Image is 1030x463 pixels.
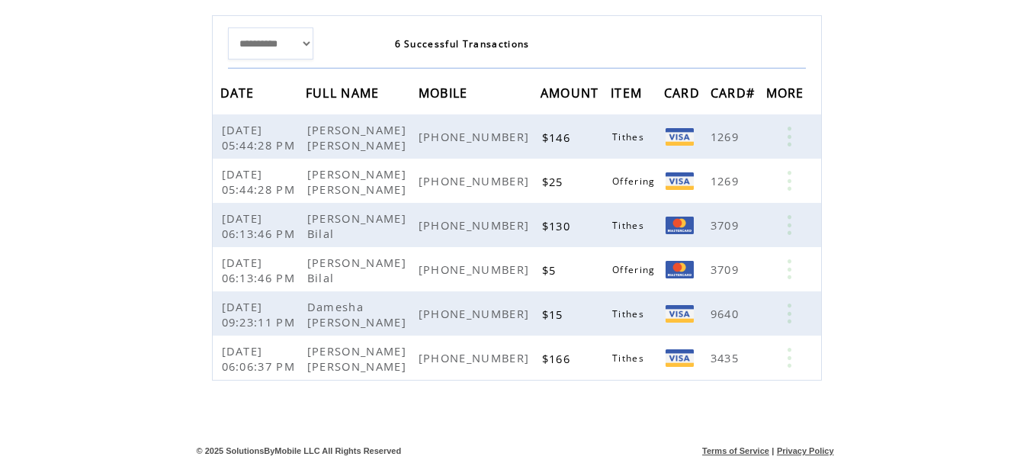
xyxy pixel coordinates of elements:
[307,255,406,285] span: [PERSON_NAME] Bilal
[306,81,383,109] span: FULL NAME
[612,307,648,320] span: Tithes
[542,307,567,322] span: $15
[711,81,759,109] span: CARD#
[711,262,743,277] span: 3709
[542,130,574,145] span: $146
[542,262,560,278] span: $5
[197,446,402,455] span: © 2025 SolutionsByMobile LLC All Rights Reserved
[611,88,646,97] a: ITEM
[419,217,534,233] span: [PHONE_NUMBER]
[612,219,648,232] span: Tithes
[711,306,743,321] span: 9640
[220,88,258,97] a: DATE
[542,174,567,189] span: $25
[666,128,694,146] img: Visa
[541,81,603,109] span: AMOUNT
[612,263,659,276] span: Offering
[307,122,410,153] span: [PERSON_NAME] [PERSON_NAME]
[766,81,808,109] span: MORE
[666,349,694,367] img: Visa
[419,262,534,277] span: [PHONE_NUMBER]
[664,81,704,109] span: CARD
[419,88,472,97] a: MOBILE
[664,88,704,97] a: CARD
[542,218,574,233] span: $130
[772,446,774,455] span: |
[222,255,300,285] span: [DATE] 06:13:46 PM
[395,37,530,50] span: 6 Successful Transactions
[666,261,694,278] img: Mastercard
[612,352,648,365] span: Tithes
[612,130,648,143] span: Tithes
[306,88,383,97] a: FULL NAME
[307,166,410,197] span: [PERSON_NAME] [PERSON_NAME]
[222,211,300,241] span: [DATE] 06:13:46 PM
[419,81,472,109] span: MOBILE
[666,172,694,190] img: Visa
[777,446,834,455] a: Privacy Policy
[666,217,694,234] img: Mastercard
[711,217,743,233] span: 3709
[222,343,300,374] span: [DATE] 06:06:37 PM
[419,129,534,144] span: [PHONE_NUMBER]
[222,166,300,197] span: [DATE] 05:44:28 PM
[702,446,769,455] a: Terms of Service
[220,81,258,109] span: DATE
[222,122,300,153] span: [DATE] 05:44:28 PM
[711,129,743,144] span: 1269
[307,343,410,374] span: [PERSON_NAME] [PERSON_NAME]
[222,299,300,330] span: [DATE] 09:23:11 PM
[711,350,743,365] span: 3435
[307,211,406,241] span: [PERSON_NAME] Bilal
[307,299,410,330] span: Damesha [PERSON_NAME]
[611,81,646,109] span: ITEM
[612,175,659,188] span: Offering
[419,306,534,321] span: [PHONE_NUMBER]
[419,350,534,365] span: [PHONE_NUMBER]
[542,351,574,366] span: $166
[419,173,534,188] span: [PHONE_NUMBER]
[711,173,743,188] span: 1269
[666,305,694,323] img: Visa
[711,88,759,97] a: CARD#
[541,88,603,97] a: AMOUNT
